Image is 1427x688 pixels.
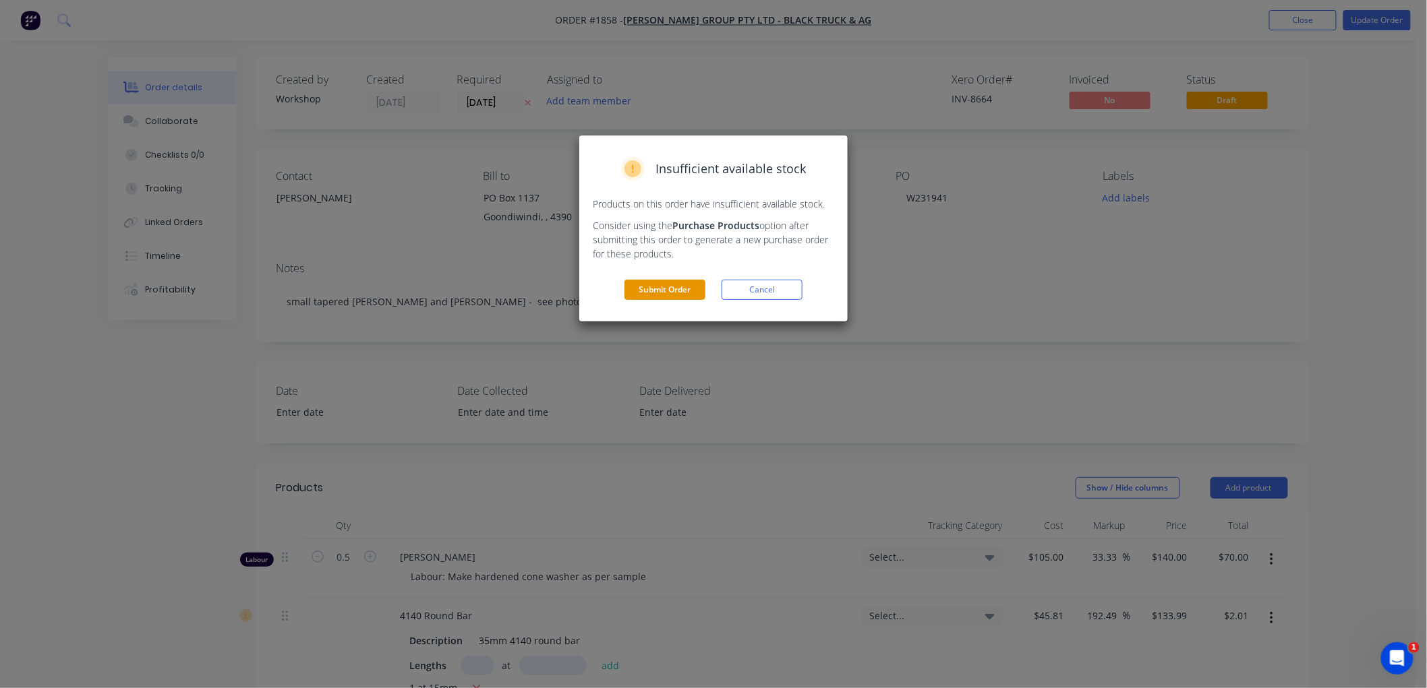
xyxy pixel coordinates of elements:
strong: Purchase Products [672,219,759,232]
button: Cancel [722,280,803,300]
iframe: Intercom live chat [1381,642,1414,675]
button: Submit Order [624,280,705,300]
span: Insufficient available stock [656,160,806,178]
p: Consider using the option after submitting this order to generate a new purchase order for these ... [593,218,834,261]
span: 1 [1409,642,1420,653]
p: Products on this order have insufficient available stock. [593,197,834,211]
